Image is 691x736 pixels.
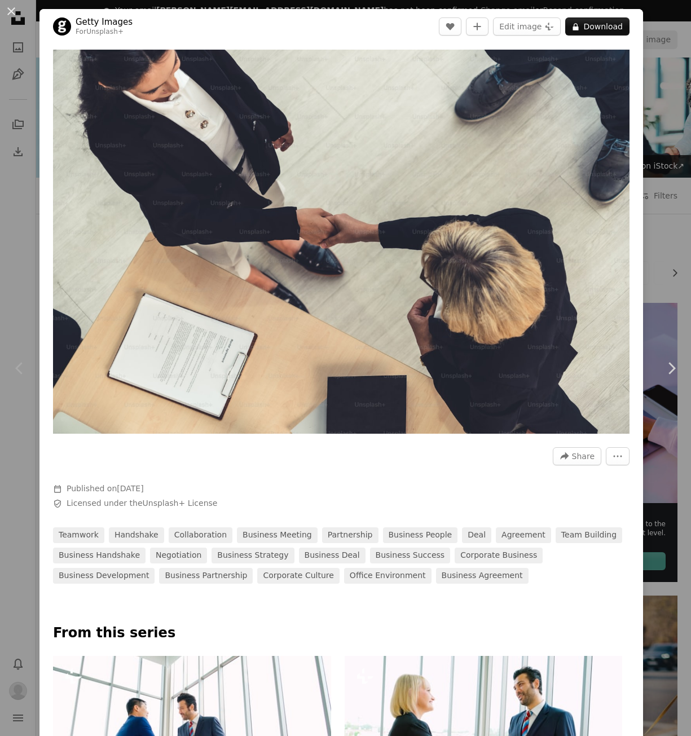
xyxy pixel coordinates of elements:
img: tab_keywords_by_traffic_grey.svg [112,65,121,74]
button: More Actions [606,447,630,465]
a: business people [383,527,458,543]
img: website_grey.svg [18,29,27,38]
div: Domain: [DOMAIN_NAME] [29,29,124,38]
p: From this series [53,624,630,642]
div: Keywords by Traffic [125,67,190,74]
a: business success [370,548,451,563]
a: corporate business [455,548,543,563]
a: business deal [299,548,366,563]
a: office environment [344,568,432,584]
a: collaboration [169,527,232,543]
span: Licensed under the [67,498,217,509]
button: Download [565,17,630,36]
a: business development [53,568,155,584]
span: Published on [67,484,144,493]
button: Zoom in on this image [53,50,630,434]
button: Share this image [553,447,601,465]
a: team building [556,527,622,543]
a: corporate culture [257,568,339,584]
a: Unsplash+ License [143,499,218,508]
a: business agreement [436,568,529,584]
img: logo_orange.svg [18,18,27,27]
a: Next [652,314,691,422]
div: For [76,28,133,37]
a: teamwork [53,527,104,543]
img: Business people handshake in corporate office showing professional agreement on a financial deal ... [53,50,630,434]
a: partnership [322,527,378,543]
a: business meeting [237,527,318,543]
a: agreement [496,527,551,543]
a: business strategy [212,548,294,563]
a: negotiation [150,548,207,563]
time: August 26, 2022 at 7:00:45 AM GMT+3 [117,484,143,493]
a: handshake [109,527,164,543]
button: Like [439,17,461,36]
a: business handshake [53,548,146,563]
a: business partnership [159,568,253,584]
button: Edit image [493,17,561,36]
a: deal [462,527,491,543]
div: Domain Overview [43,67,101,74]
img: Go to Getty Images's profile [53,17,71,36]
a: Getty Images [76,16,133,28]
a: Unsplash+ [86,28,124,36]
img: tab_domain_overview_orange.svg [30,65,39,74]
button: Add to Collection [466,17,488,36]
span: Share [572,448,595,465]
div: v 4.0.25 [32,18,55,27]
